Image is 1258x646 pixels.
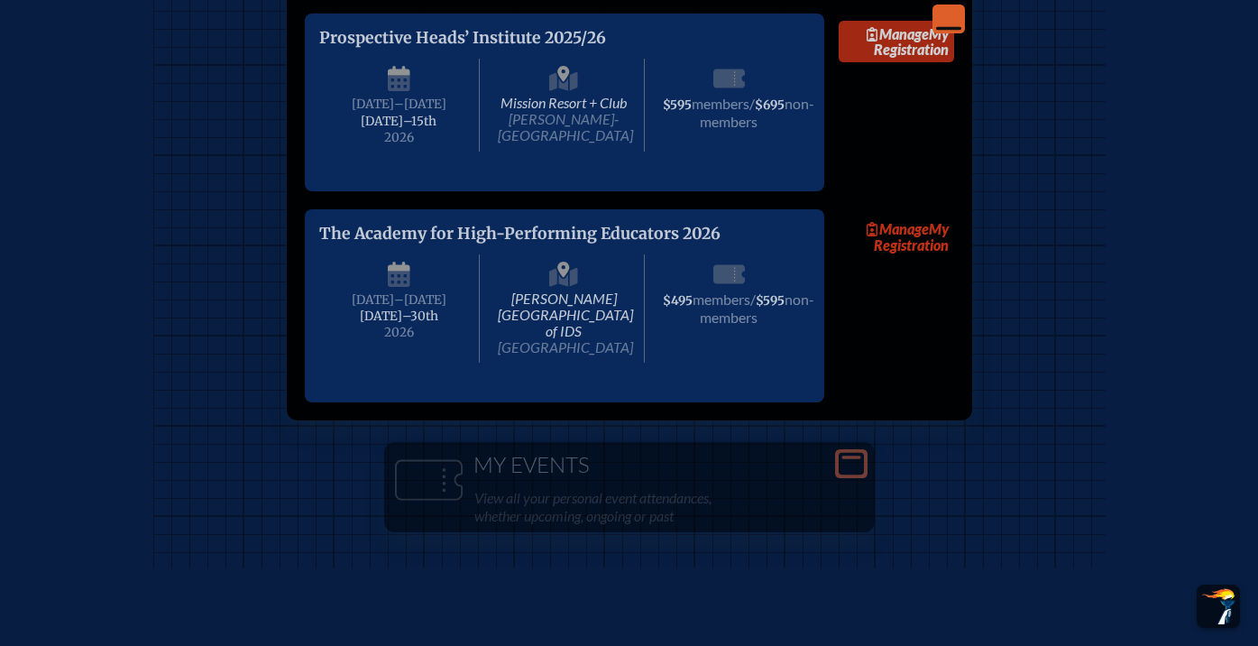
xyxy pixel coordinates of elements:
span: non-members [700,95,814,130]
span: [DATE]–⁠30th [360,309,438,324]
span: –[DATE] [394,97,446,112]
button: Scroll Top [1197,585,1240,628]
img: To the top [1200,588,1236,624]
span: 2026 [334,326,465,339]
span: / [749,95,755,112]
span: 2026 [334,131,465,144]
p: View all your personal event attendances, whether upcoming, ongoing or past [474,485,864,529]
span: Prospective Heads’ Institute 2025/26 [319,28,606,48]
span: $595 [663,97,692,113]
span: members [692,95,749,112]
span: / [750,291,756,308]
a: ManageMy Registration [839,21,954,62]
span: [PERSON_NAME]-[GEOGRAPHIC_DATA] [498,110,633,143]
span: [DATE] [352,292,394,308]
span: $695 [755,97,785,113]
span: Mission Resort + Club [483,59,645,152]
span: –[DATE] [394,292,446,308]
span: Manage [867,25,929,42]
span: $495 [663,293,693,309]
span: members [693,291,750,308]
span: [DATE] [352,97,394,112]
span: Manage [867,220,929,237]
span: non-members [700,291,814,326]
a: ManageMy Registration [839,217,954,258]
h1: My Events [391,453,868,478]
span: [GEOGRAPHIC_DATA] [498,338,633,355]
span: [DATE]–⁠15th [361,114,436,129]
span: [PERSON_NAME][GEOGRAPHIC_DATA] of IDS [483,254,645,363]
span: $595 [756,293,785,309]
span: The Academy for High-Performing Educators 2026 [319,224,721,244]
